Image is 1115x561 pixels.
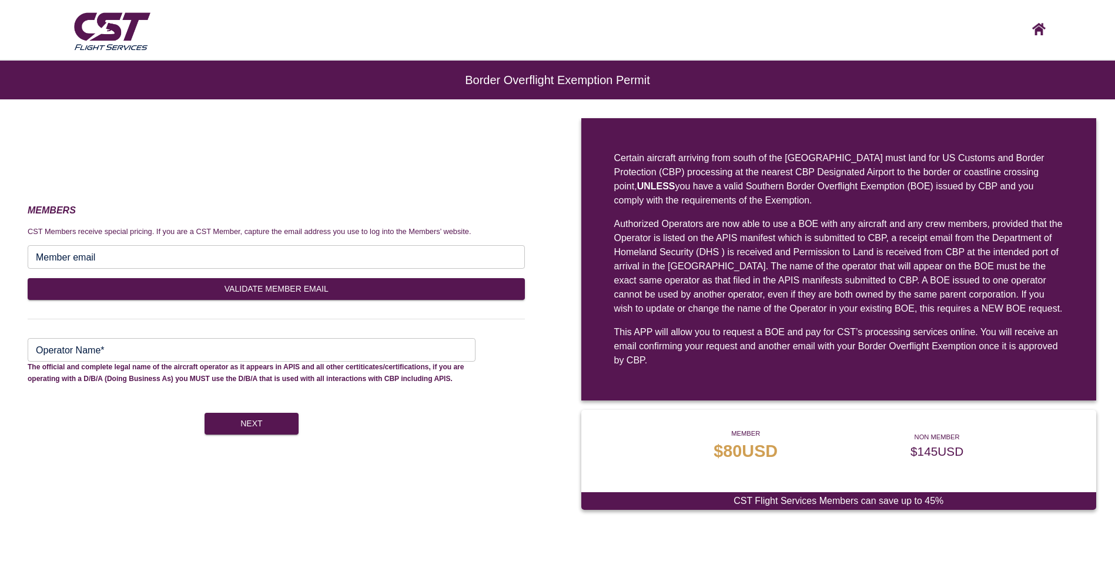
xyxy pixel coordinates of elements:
p: NON MEMBER [910,432,963,442]
strong: UNLESS [637,181,675,191]
img: CST logo, click here to go home screen [1032,23,1046,35]
img: CST Flight Services logo [71,8,153,54]
button: VALIDATE MEMBER EMAIL [28,278,525,300]
h3: MEMBERS [28,203,525,218]
div: Authorized Operators are now able to use a BOE with any aircraft and any crew members, provided t... [614,217,1064,316]
p: $ 80 USD [714,439,778,464]
div: This APP will allow you to request a BOE and pay for CST’s processing services online. You will r... [614,325,1064,368]
div: Certain aircraft arriving from south of the [GEOGRAPHIC_DATA] must land for US Customs and Border... [614,151,1064,208]
div: CST Flight Services Members can save up to 45% [581,492,1097,510]
span: The official and complete legal name of the aircraft operator as it appears in APIS and all other... [28,363,464,383]
h6: Border Overflight Exemption Permit [47,79,1068,81]
p: $ 145 USD [910,442,963,460]
p: MEMBER [714,429,778,439]
p: CST Members receive special pricing. If you are a CST Member, capture the email address you use t... [28,226,525,238]
button: Next [205,413,299,435]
